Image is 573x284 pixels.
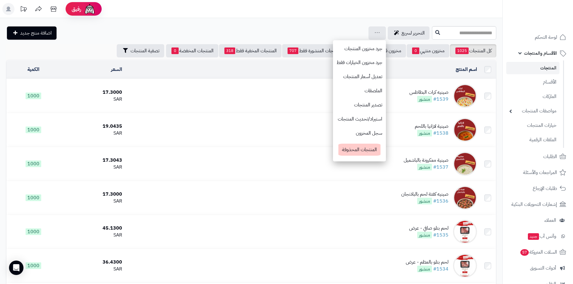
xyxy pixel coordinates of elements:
[406,259,448,266] div: لحم بتلو بالعظم - عرض
[453,84,477,108] img: صينيه كرات البطاطس
[417,164,432,170] span: منشور
[528,233,539,240] span: جديد
[506,90,559,103] a: الماركات
[63,164,122,171] div: SAR
[63,198,122,205] div: SAR
[401,191,448,198] div: صينيه كفتة لحم بالباذنجان
[219,44,282,57] a: المنتجات المخفية فقط318
[520,248,557,256] span: السلات المتروكة
[533,184,557,193] span: طلبات الإرجاع
[506,76,559,89] a: الأقسام
[9,261,23,275] div: Open Intercom Messenger
[417,198,432,204] span: منشور
[433,231,448,239] a: #1535
[333,56,386,70] a: جرد مخزون الخيارات فقط
[63,225,122,232] div: 45.1300
[530,264,556,272] span: أدوات التسويق
[63,157,122,164] div: 17.3043
[63,259,122,266] div: 36.4300
[333,42,386,56] a: جرد مخزون المنتجات
[433,197,448,205] a: #1536
[26,127,41,133] span: 1000
[288,47,298,54] span: 707
[26,228,41,235] span: 1000
[506,30,569,44] a: لوحة التحكم
[453,152,477,176] img: صينية معكرونة بالباشميل
[511,200,557,209] span: إشعارات التحويلات البنكية
[63,89,122,96] div: 17.3000
[453,118,477,142] img: صينية لازانيا باللحم
[7,26,57,40] a: اضافة منتج جديد
[506,245,569,259] a: السلات المتروكة57
[520,249,529,256] span: 57
[417,232,432,238] span: منشور
[456,66,477,73] a: اسم المنتج
[544,216,556,224] span: العملاء
[453,186,477,210] img: صينيه كفتة لحم بالباذنجان
[453,254,477,278] img: لحم بتلو بالعظم - عرض
[506,213,569,228] a: العملاء
[506,181,569,196] a: طلبات الإرجاع
[63,96,122,103] div: SAR
[417,96,432,102] span: منشور
[224,47,235,54] span: 318
[409,225,448,232] div: لحم بتلو صافي - عرض
[63,232,122,239] div: SAR
[543,152,557,161] span: الطلبات
[417,266,432,272] span: منشور
[338,144,380,156] span: المنتجات المحذوفة
[433,265,448,273] a: #1534
[402,29,425,37] span: التحرير لسريع
[72,5,81,13] span: رفيق
[111,66,122,73] a: السعر
[63,130,122,137] div: SAR
[131,47,159,54] span: تصفية المنتجات
[532,16,567,29] img: logo-2.png
[506,149,569,164] a: الطلبات
[527,232,556,240] span: وآتس آب
[506,229,569,243] a: وآتس آبجديد
[506,105,559,118] a: مواصفات المنتجات
[334,140,385,160] a: المنتجات المحذوفة
[506,261,569,275] a: أدوات التسويق
[333,112,386,126] a: استيراد/تحديث المنتجات
[84,3,96,15] img: ai-face.png
[506,165,569,180] a: المراجعات والأسئلة
[506,62,559,74] a: المنتجات
[333,70,386,84] a: تعديل أسعار المنتجات
[20,29,52,37] span: اضافة منتج جديد
[506,119,559,132] a: خيارات المنتجات
[407,44,449,57] a: مخزون منتهي0
[63,191,122,198] div: 17.3000
[117,44,164,57] button: تصفية المنتجات
[404,157,448,164] div: صينية معكرونة بالباشميل
[506,197,569,212] a: إشعارات التحويلات البنكية
[417,130,432,136] span: منشور
[333,126,386,140] a: سجل المخزون
[506,133,559,146] a: الملفات الرقمية
[26,93,41,99] span: 1000
[535,33,557,41] span: لوحة التحكم
[26,194,41,201] span: 1000
[412,47,419,54] span: 0
[409,89,448,96] div: صينيه كرات البطاطس
[388,26,430,40] a: التحرير لسريع
[26,262,41,269] span: 1000
[524,49,557,57] span: الأقسام والمنتجات
[166,44,218,57] a: المنتجات المخفضة0
[16,3,31,17] a: تحديثات المنصة
[333,98,386,112] a: تصدير المنتجات
[27,66,39,73] a: الكمية
[523,168,557,177] span: المراجعات والأسئلة
[415,123,448,130] div: صينية لازانيا باللحم
[450,44,496,57] a: كل المنتجات1025
[63,123,122,130] div: 19.0435
[453,220,477,244] img: لحم بتلو صافي - عرض
[433,163,448,171] a: #1537
[433,130,448,137] a: #1538
[26,160,41,167] span: 1000
[63,266,122,273] div: SAR
[282,44,346,57] a: المنتجات المنشورة فقط707
[455,47,469,54] span: 1025
[171,47,179,54] span: 0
